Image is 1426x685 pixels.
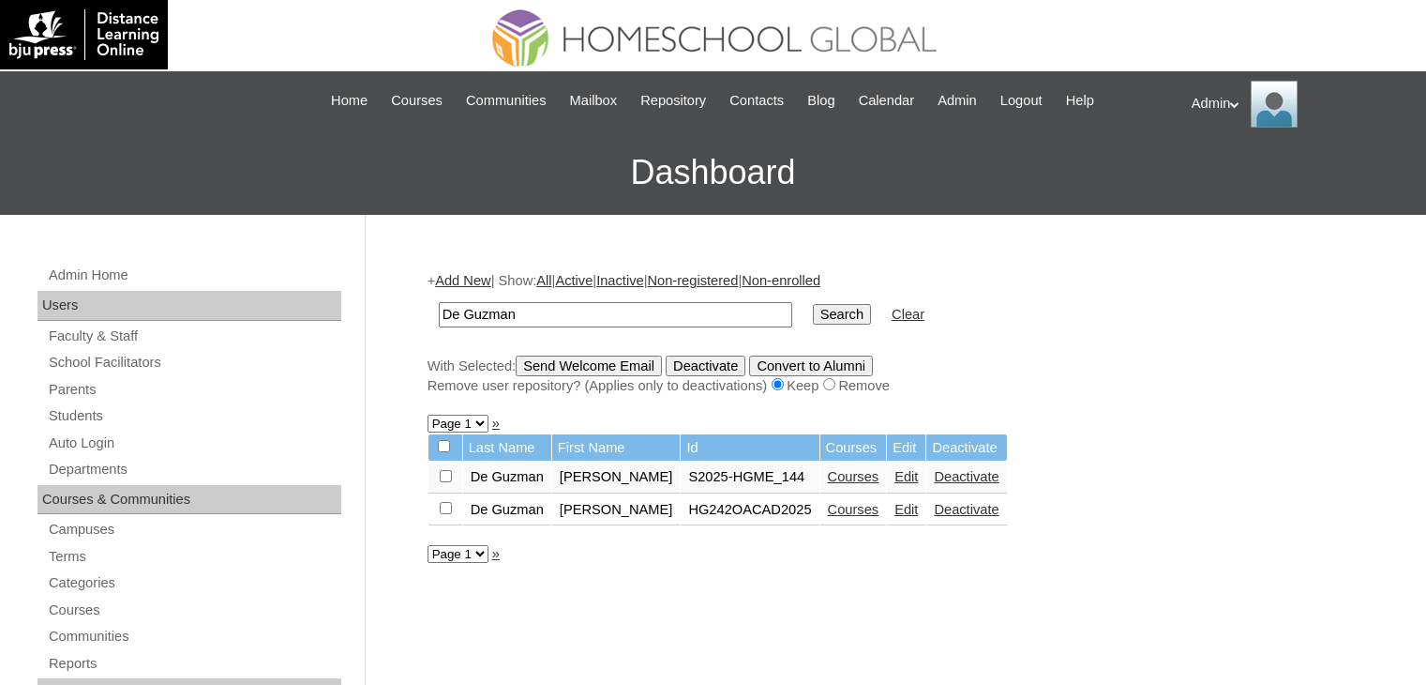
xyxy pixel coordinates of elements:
div: Users [38,291,341,321]
a: Add New [435,273,490,288]
td: First Name [552,434,681,462]
a: Departments [47,458,341,481]
td: [PERSON_NAME] [552,495,681,526]
img: Admin Homeschool Global [1251,81,1298,128]
a: Auto Login [47,432,341,455]
td: HG242OACAD2025 [681,495,818,526]
a: Edit [894,469,918,484]
a: Non-enrolled [742,273,820,288]
div: Courses & Communities [38,485,341,515]
a: Students [47,404,341,428]
td: Last Name [463,434,551,462]
a: Parents [47,378,341,402]
div: With Selected: [428,356,1356,396]
td: Edit [887,434,925,462]
span: Logout [1000,90,1043,112]
a: Inactive [596,273,644,288]
div: Admin [1192,81,1407,128]
a: Admin [928,90,986,112]
input: Send Welcome Email [516,356,662,376]
input: Search [813,304,871,325]
a: Communities [457,90,556,112]
a: Active [555,273,593,288]
a: Courses [382,90,452,112]
span: Help [1066,90,1094,112]
a: Logout [991,90,1052,112]
h3: Dashboard [9,130,1417,215]
td: [PERSON_NAME] [552,462,681,494]
a: Reports [47,652,341,676]
span: Communities [466,90,547,112]
div: Remove user repository? (Applies only to deactivations) Keep Remove [428,376,1356,396]
input: Convert to Alumni [749,356,873,376]
a: » [492,546,500,561]
a: Terms [47,545,341,569]
a: Admin Home [47,264,341,287]
td: Deactivate [926,434,1006,462]
span: Contacts [729,90,784,112]
a: Courses [828,469,879,484]
a: Campuses [47,518,341,541]
span: Mailbox [570,90,618,112]
a: Repository [631,90,715,112]
a: Deactivate [934,502,998,517]
a: All [536,273,551,288]
a: Clear [892,307,924,322]
span: Home [331,90,368,112]
span: Blog [807,90,834,112]
a: Deactivate [934,469,998,484]
td: De Guzman [463,495,551,526]
a: Help [1057,90,1103,112]
a: Non-registered [647,273,738,288]
img: logo-white.png [9,9,158,60]
a: Calendar [849,90,923,112]
a: Courses [828,502,879,517]
a: Courses [47,599,341,622]
span: Calendar [859,90,914,112]
a: Blog [798,90,844,112]
a: School Facilitators [47,351,341,374]
a: » [492,416,500,431]
td: S2025-HGME_144 [681,462,818,494]
td: Courses [820,434,887,462]
a: Edit [894,502,918,517]
input: Deactivate [666,356,745,376]
a: Contacts [720,90,793,112]
a: Categories [47,571,341,595]
input: Search [439,302,792,327]
div: + | Show: | | | | [428,271,1356,395]
span: Repository [640,90,706,112]
a: Faculty & Staff [47,325,341,348]
span: Admin [938,90,977,112]
a: Communities [47,625,341,648]
a: Mailbox [561,90,627,112]
span: Courses [391,90,443,112]
td: De Guzman [463,462,551,494]
a: Home [322,90,377,112]
td: Id [681,434,818,462]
